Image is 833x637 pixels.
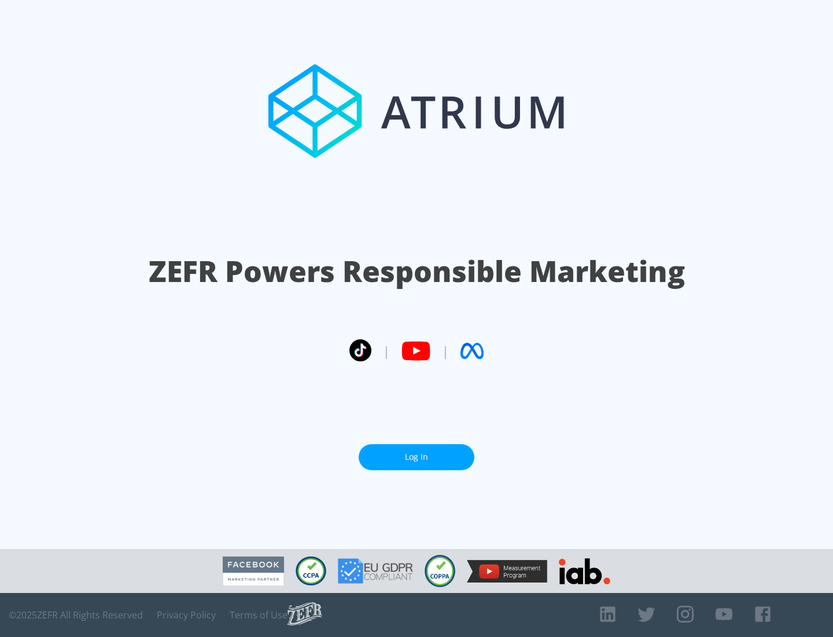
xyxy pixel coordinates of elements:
img: IAB [559,558,610,584]
h1: ZEFR Powers Responsible Marketing [149,251,685,291]
span: | [442,342,449,360]
img: CCPA Compliant [296,557,326,585]
img: COPPA Compliant [425,555,455,587]
span: © 2025 ZEFR All Rights Reserved [9,609,143,621]
span: | [383,342,390,360]
img: GDPR Compliant [338,558,413,584]
a: Log In [359,444,474,470]
img: Facebook Marketing Partner [223,557,284,586]
img: YouTube Measurement Program [467,560,547,583]
a: Terms of Use [230,609,288,621]
a: Privacy Policy [157,609,216,621]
